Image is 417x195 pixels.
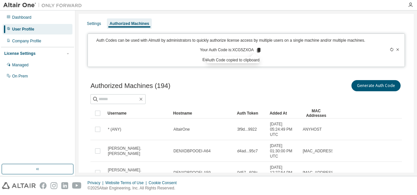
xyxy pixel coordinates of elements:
[61,182,68,189] img: linkedin.svg
[269,108,297,119] div: Added At
[87,21,101,26] div: Settings
[92,57,370,63] p: Expires in 14 minutes, 35 seconds
[200,47,262,53] p: Your Auth Code is: XCG5ZXOA
[303,170,335,175] span: [MAC_ADDRESS]
[109,21,149,26] div: Authorized Machines
[12,15,31,20] div: Dashboard
[12,62,29,68] div: Managed
[2,182,36,189] img: altair_logo.svg
[149,180,180,185] div: Cookie Consent
[270,121,297,137] span: [DATE] 05:24:49 PM UTC
[302,108,330,119] div: MAC Addresses
[237,108,264,119] div: Auth Token
[173,108,231,119] div: Hostname
[108,146,168,156] span: [PERSON_NAME].[PERSON_NAME]
[237,170,258,175] span: 0d57...608c
[173,170,210,175] span: DENXDBPOOEI-A59
[90,82,170,90] span: Authorized Machines (194)
[88,180,105,185] div: Privacy
[173,148,210,154] span: DENXDBPOOEI-A64
[270,143,297,159] span: [DATE] 01:30:00 PM UTC
[105,180,149,185] div: Website Terms of Use
[303,148,335,154] span: [MAC_ADDRESS]
[12,27,34,32] div: User Profile
[351,80,401,91] button: Generate Auth Code
[72,182,82,189] img: youtube.svg
[50,182,57,189] img: instagram.svg
[12,74,28,79] div: On Prem
[108,108,168,119] div: Username
[173,127,190,132] span: AltairOne
[108,167,168,178] span: [PERSON_NAME].[PERSON_NAME]
[12,38,41,44] div: Company Profile
[237,127,257,132] span: 3f9d...9922
[108,127,121,132] span: * (ANY)
[207,57,260,63] div: Auth Code copied to clipboard
[88,185,181,191] p: © 2025 Altair Engineering, Inc. All Rights Reserved.
[237,148,258,154] span: d4ad...95c7
[303,127,322,132] span: ANYHOST
[4,51,35,56] div: License Settings
[40,182,47,189] img: facebook.svg
[92,38,370,43] p: Auth Codes can be used with Almutil by administrators to quickly authorize license access by mult...
[3,2,85,9] img: Altair One
[270,165,297,181] span: [DATE] 12:27:54 PM UTC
